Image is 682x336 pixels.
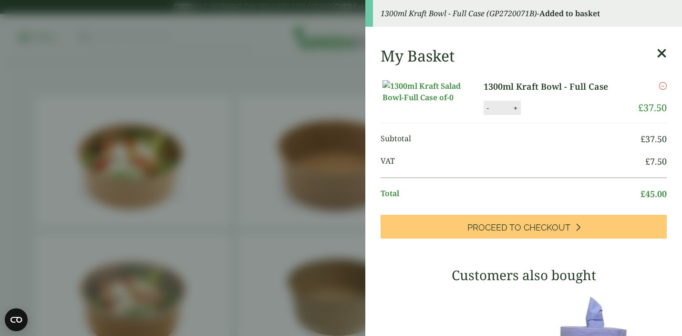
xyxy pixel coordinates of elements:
[484,80,623,93] a: 1300ml Kraft Bowl - Full Case
[381,8,537,19] em: 1300ml Kraft Bowl - Full Case (GP2720071B)
[641,133,645,145] span: £
[641,133,667,145] bdi: 37.50
[381,267,667,283] h3: Customers also bought
[381,155,645,168] span: VAT
[659,80,667,92] a: Remove this item
[641,188,645,199] span: £
[638,101,643,114] span: £
[511,104,520,112] button: +
[645,156,650,167] span: £
[381,188,641,200] span: Total
[381,215,667,239] a: Proceed to Checkout
[381,47,455,65] h2: My Basket
[638,101,667,114] bdi: 37.50
[484,104,492,112] button: -
[539,8,600,19] strong: Added to basket
[5,308,28,331] button: Open CMP widget
[381,133,641,146] span: Subtotal
[382,80,468,103] img: 1300ml Kraft Salad Bowl-Full Case of-0
[467,222,570,233] span: Proceed to Checkout
[641,188,667,199] bdi: 45.00
[645,156,667,167] bdi: 7.50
